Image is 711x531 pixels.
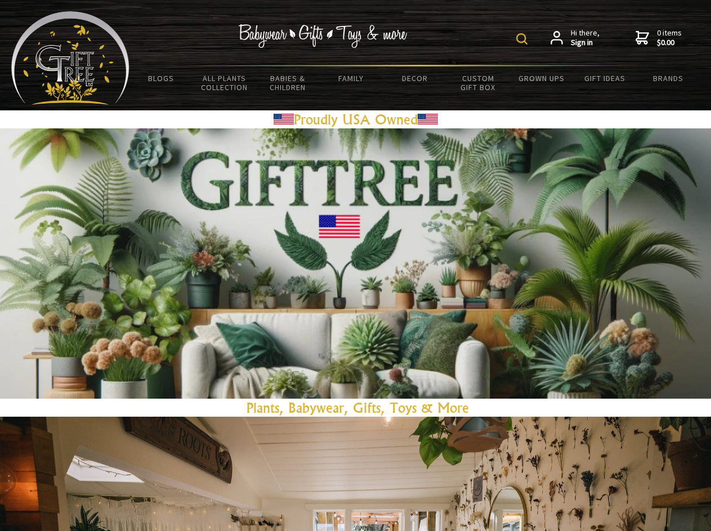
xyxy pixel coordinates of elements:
img: Babyware - Gifts - Toys and more... [11,11,129,105]
a: All Plants Collection [193,66,257,99]
a: Babies & Children [256,66,320,99]
strong: Sign in [571,38,600,48]
a: Proudly USA Owned [294,111,418,128]
strong: $0.00 [657,38,682,48]
a: Gift Ideas [573,66,637,90]
a: Custom Gift Box [446,66,510,99]
a: Plants, Babywear, Gifts, Toys & Mor [247,399,462,416]
a: Grown Ups [509,66,573,90]
a: Decor [383,66,446,90]
span: 0 items [657,28,682,48]
span: Hi there, [571,28,600,48]
a: 0 items$0.00 [636,28,682,48]
a: BLOGS [129,66,193,90]
a: Brands [637,66,700,90]
img: Babywear - Gifts - Toys & more [239,24,408,48]
a: Family [320,66,383,90]
img: product search [516,33,527,44]
a: Hi there,Sign in [551,28,600,48]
